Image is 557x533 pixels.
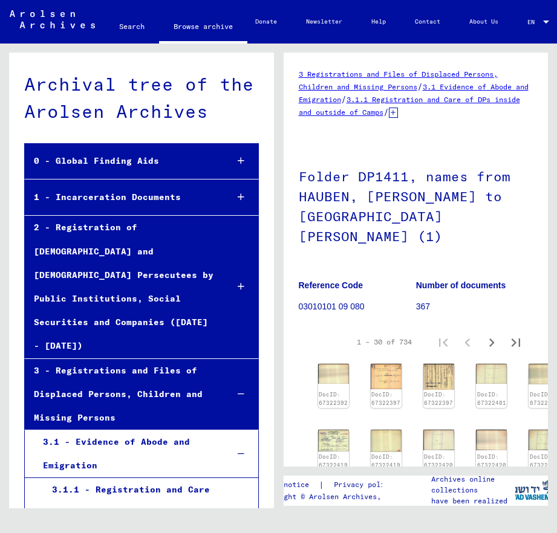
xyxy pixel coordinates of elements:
b: Reference Code [299,280,363,290]
a: About Us [455,7,513,36]
img: 001.jpg [318,430,349,451]
p: 03010101 09 080 [299,300,415,313]
p: Copyright © Arolsen Archives, 2021 [258,491,408,502]
button: First page [431,330,455,354]
b: Number of documents [416,280,506,290]
div: 1 - Incarceration Documents [25,186,218,209]
div: Archival tree of the Arolsen Archives [24,71,259,125]
img: yv_logo.png [509,475,555,505]
span: / [417,81,423,92]
a: Newsletter [292,7,357,36]
a: DocID: 67322420 [477,453,506,468]
a: 3.1.1 Registration and Care of DPs inside and outside of Camps [299,95,520,117]
a: Privacy policy [324,479,408,491]
span: EN [527,19,541,25]
img: 001.jpg [476,364,507,384]
a: Help [357,7,400,36]
div: 3.1 - Evidence of Abode and Emigration [34,430,218,477]
a: DocID: 67322397 [371,391,400,406]
a: Browse archive [159,12,247,44]
p: have been realized in partnership with [431,496,515,517]
a: Legal notice [258,479,319,491]
a: Donate [241,7,292,36]
a: DocID: 67322397 [424,391,453,406]
a: DocID: 67322392 [319,391,348,406]
div: 0 - Global Finding Aids [25,149,218,173]
div: | [258,479,408,491]
img: 002.jpg [423,364,454,390]
a: 3 Registrations and Files of Displaced Persons, Children and Missing Persons [299,69,498,91]
span: / [383,106,389,117]
a: Search [105,12,159,41]
div: 1 – 30 of 734 [357,337,412,347]
button: Previous page [455,330,480,354]
h1: Folder DP1411, names from HAUBEN, [PERSON_NAME] to [GEOGRAPHIC_DATA][PERSON_NAME] (1) [299,149,533,262]
a: Contact [400,7,455,36]
span: / [341,94,347,105]
p: 367 [416,300,533,313]
div: 2 - Registration of [DEMOGRAPHIC_DATA] and [DEMOGRAPHIC_DATA] Persecutees by Public Institutions,... [25,216,218,358]
a: DocID: 67322401 [477,391,506,406]
a: DocID: 67322419 [371,453,400,468]
img: 002.jpg [318,364,349,384]
a: DocID: 67322420 [424,453,453,468]
button: Next page [480,330,504,354]
button: Last page [504,330,528,354]
img: 002.jpg [476,430,507,450]
img: 001.jpg [371,364,402,390]
img: 002.jpg [371,430,402,452]
img: 001.jpg [423,430,454,450]
p: The Arolsen Archives online collections [431,463,515,496]
a: DocID: 67322419 [319,453,348,468]
div: 3 - Registrations and Files of Displaced Persons, Children and Missing Persons [25,359,218,430]
img: Arolsen_neg.svg [10,10,95,28]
